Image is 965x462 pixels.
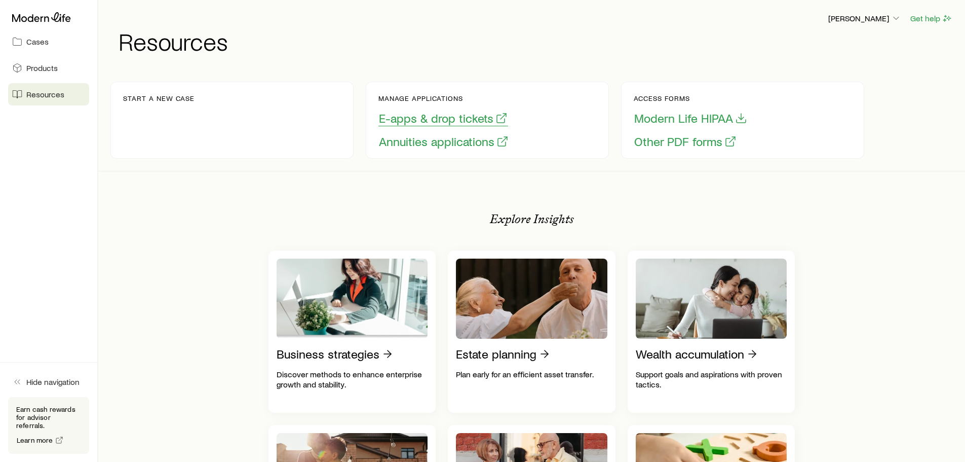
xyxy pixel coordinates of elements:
span: Hide navigation [26,377,80,387]
button: Get help [910,13,953,24]
p: Manage applications [378,94,509,102]
a: Wealth accumulationSupport goals and aspirations with proven tactics. [628,251,795,413]
button: Hide navigation [8,371,89,393]
a: Cases [8,30,89,53]
p: Earn cash rewards for advisor referrals. [16,405,81,430]
p: Plan early for an efficient asset transfer. [456,369,607,379]
a: Products [8,57,89,79]
button: Other PDF forms [634,134,737,150]
img: Estate planning [456,259,607,339]
a: Resources [8,83,89,105]
span: Resources [26,89,64,99]
img: Wealth accumulation [636,259,787,339]
img: Business strategies [277,259,428,339]
button: E-apps & drop tickets [378,111,508,126]
p: Wealth accumulation [636,347,744,361]
span: Products [26,63,58,73]
button: Annuities applications [378,134,509,150]
p: Access forms [634,94,748,102]
p: Estate planning [456,347,536,361]
a: Estate planningPlan early for an efficient asset transfer. [448,251,615,413]
p: Discover methods to enhance enterprise growth and stability. [277,369,428,389]
span: Cases [26,37,49,47]
span: Learn more [17,437,53,444]
p: Start a new case [123,94,195,102]
div: Earn cash rewards for advisor referrals.Learn more [8,397,89,454]
p: Support goals and aspirations with proven tactics. [636,369,787,389]
button: [PERSON_NAME] [828,13,902,25]
p: Explore Insights [490,212,574,226]
h1: Resources [119,29,953,53]
a: Business strategiesDiscover methods to enhance enterprise growth and stability. [268,251,436,413]
p: Business strategies [277,347,379,361]
p: [PERSON_NAME] [828,13,901,23]
button: Modern Life HIPAA [634,111,748,126]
